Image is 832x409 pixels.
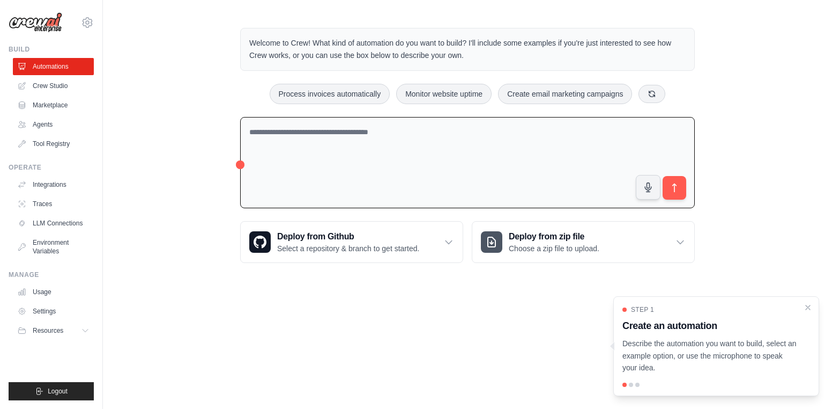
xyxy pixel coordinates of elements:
[13,322,94,339] button: Resources
[13,234,94,260] a: Environment Variables
[277,230,419,243] h3: Deploy from Github
[277,243,419,254] p: Select a repository & branch to get started.
[396,84,492,104] button: Monitor website uptime
[249,37,686,62] p: Welcome to Crew! What kind of automation do you want to build? I'll include some examples if you'...
[9,382,94,400] button: Logout
[622,338,797,374] p: Describe the automation you want to build, select an example option, or use the microphone to spe...
[9,163,94,172] div: Operate
[9,271,94,279] div: Manage
[13,116,94,133] a: Agents
[13,97,94,114] a: Marketplace
[270,84,390,104] button: Process invoices automatically
[13,135,94,152] a: Tool Registry
[804,303,812,312] button: Close walkthrough
[9,12,62,33] img: Logo
[509,243,599,254] p: Choose a zip file to upload.
[498,84,632,104] button: Create email marketing campaigns
[622,318,797,333] h3: Create an automation
[13,176,94,193] a: Integrations
[13,195,94,213] a: Traces
[13,58,94,75] a: Automations
[631,305,654,314] span: Step 1
[13,77,94,94] a: Crew Studio
[33,326,63,335] span: Resources
[48,387,68,396] span: Logout
[509,230,599,243] h3: Deploy from zip file
[13,283,94,301] a: Usage
[9,45,94,54] div: Build
[13,303,94,320] a: Settings
[13,215,94,232] a: LLM Connections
